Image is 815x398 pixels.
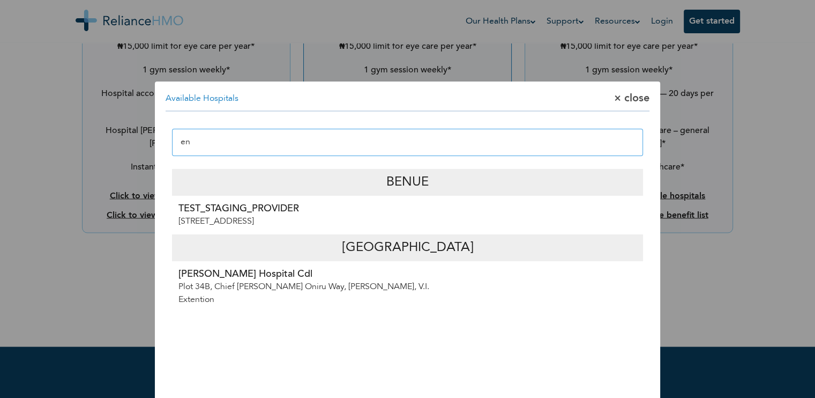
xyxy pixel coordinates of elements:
p: [GEOGRAPHIC_DATA] [342,238,473,257]
p: Plot 34B, Chief [PERSON_NAME] Oniru Way, [PERSON_NAME], V.I. Extention [178,281,440,306]
p: Benue [386,173,429,192]
h1: Available Hospitals [166,92,238,105]
p: [STREET_ADDRESS] [178,215,440,228]
p: TEST_STAGING_PROVIDER [178,202,440,215]
input: search-hospitals [172,129,643,156]
p: [PERSON_NAME] Hospital Cdl [178,268,440,281]
span: × close [614,92,649,105]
